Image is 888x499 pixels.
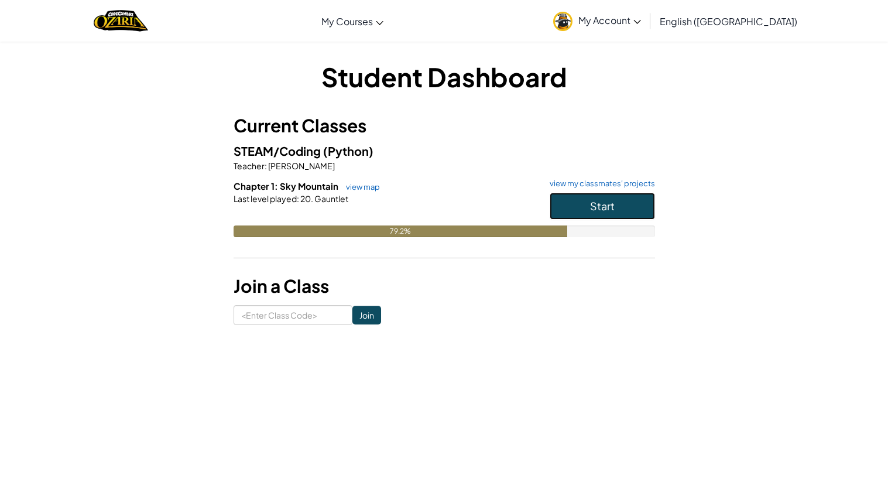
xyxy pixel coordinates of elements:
[316,5,389,37] a: My Courses
[234,193,297,204] span: Last level played
[299,193,313,204] span: 20.
[654,5,803,37] a: English ([GEOGRAPHIC_DATA])
[234,59,655,95] h1: Student Dashboard
[297,193,299,204] span: :
[265,160,267,171] span: :
[94,9,148,33] img: Home
[321,15,373,28] span: My Courses
[313,193,348,204] span: Gauntlet
[547,2,647,39] a: My Account
[340,182,380,192] a: view map
[234,180,340,192] span: Chapter 1: Sky Mountain
[550,193,655,220] button: Start
[578,14,641,26] span: My Account
[553,12,572,31] img: avatar
[323,143,373,158] span: (Python)
[234,143,323,158] span: STEAM/Coding
[352,306,381,324] input: Join
[234,273,655,299] h3: Join a Class
[234,225,567,237] div: 79.2%
[267,160,335,171] span: [PERSON_NAME]
[234,160,265,171] span: Teacher
[234,112,655,139] h3: Current Classes
[234,305,352,325] input: <Enter Class Code>
[660,15,797,28] span: English ([GEOGRAPHIC_DATA])
[590,199,615,213] span: Start
[94,9,148,33] a: Ozaria by CodeCombat logo
[544,180,655,187] a: view my classmates' projects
